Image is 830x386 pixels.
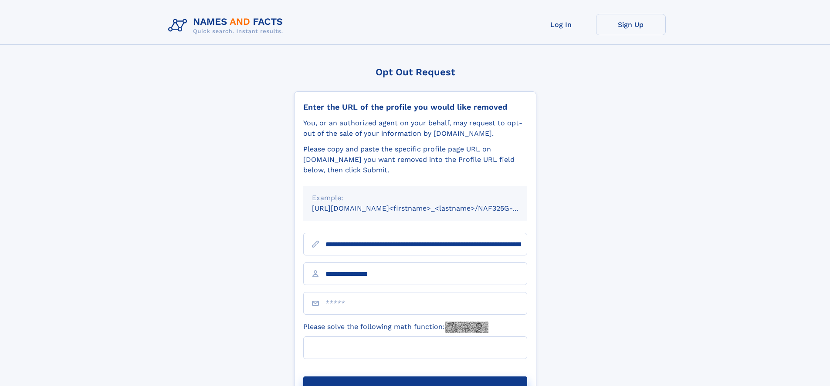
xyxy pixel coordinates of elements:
div: Opt Out Request [294,67,536,77]
label: Please solve the following math function: [303,322,488,333]
img: Logo Names and Facts [165,14,290,37]
div: Enter the URL of the profile you would like removed [303,102,527,112]
div: Example: [312,193,518,203]
div: You, or an authorized agent on your behalf, may request to opt-out of the sale of your informatio... [303,118,527,139]
div: Please copy and paste the specific profile page URL on [DOMAIN_NAME] you want removed into the Pr... [303,144,527,175]
a: Sign Up [596,14,666,35]
small: [URL][DOMAIN_NAME]<firstname>_<lastname>/NAF325G-xxxxxxxx [312,204,544,212]
a: Log In [526,14,596,35]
